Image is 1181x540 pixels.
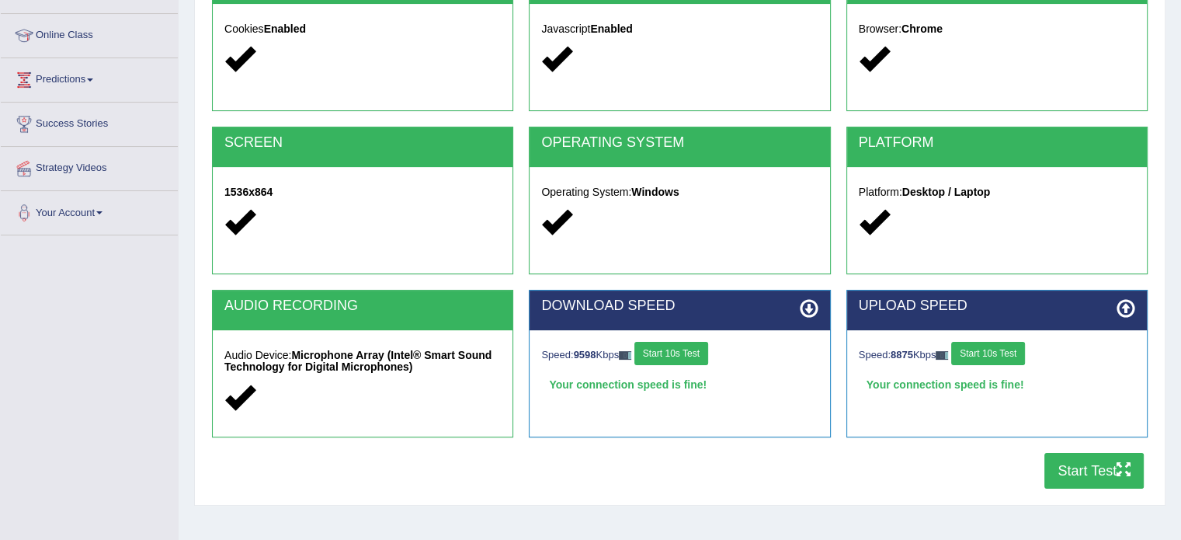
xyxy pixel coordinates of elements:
[859,298,1135,314] h2: UPLOAD SPEED
[859,342,1135,369] div: Speed: Kbps
[541,298,818,314] h2: DOWNLOAD SPEED
[541,373,818,396] div: Your connection speed is fine!
[224,23,501,35] h5: Cookies
[224,186,273,198] strong: 1536x864
[1044,453,1144,489] button: Start Test
[859,23,1135,35] h5: Browser:
[1,14,178,53] a: Online Class
[541,23,818,35] h5: Javascript
[859,373,1135,396] div: Your connection speed is fine!
[541,135,818,151] h2: OPERATING SYSTEM
[1,147,178,186] a: Strategy Videos
[574,349,596,361] strong: 9598
[224,298,501,314] h2: AUDIO RECORDING
[541,342,818,369] div: Speed: Kbps
[1,103,178,141] a: Success Stories
[634,342,708,365] button: Start 10s Test
[590,23,632,35] strong: Enabled
[1,58,178,97] a: Predictions
[264,23,306,35] strong: Enabled
[619,351,631,360] img: ajax-loader-fb-connection.gif
[859,186,1135,198] h5: Platform:
[224,135,501,151] h2: SCREEN
[902,186,991,198] strong: Desktop / Laptop
[936,351,948,360] img: ajax-loader-fb-connection.gif
[631,186,679,198] strong: Windows
[901,23,943,35] strong: Chrome
[859,135,1135,151] h2: PLATFORM
[224,350,501,374] h5: Audio Device:
[951,342,1025,365] button: Start 10s Test
[224,349,492,373] strong: Microphone Array (Intel® Smart Sound Technology for Digital Microphones)
[891,349,913,361] strong: 8875
[1,191,178,230] a: Your Account
[541,186,818,198] h5: Operating System:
